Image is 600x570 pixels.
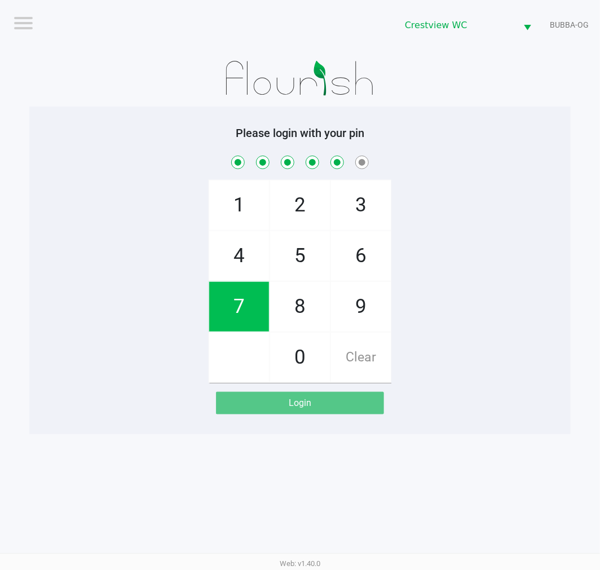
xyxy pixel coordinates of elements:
[405,19,510,32] span: Crestview WC
[517,12,538,38] button: Select
[209,231,269,281] span: 4
[331,180,391,230] span: 3
[280,559,320,568] span: Web: v1.40.0
[270,231,330,281] span: 5
[270,282,330,332] span: 8
[38,126,562,140] h5: Please login with your pin
[331,282,391,332] span: 9
[331,231,391,281] span: 6
[550,19,589,31] span: BUBBA-OG
[209,282,269,332] span: 7
[209,180,269,230] span: 1
[331,333,391,382] span: Clear
[270,180,330,230] span: 2
[270,333,330,382] span: 0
